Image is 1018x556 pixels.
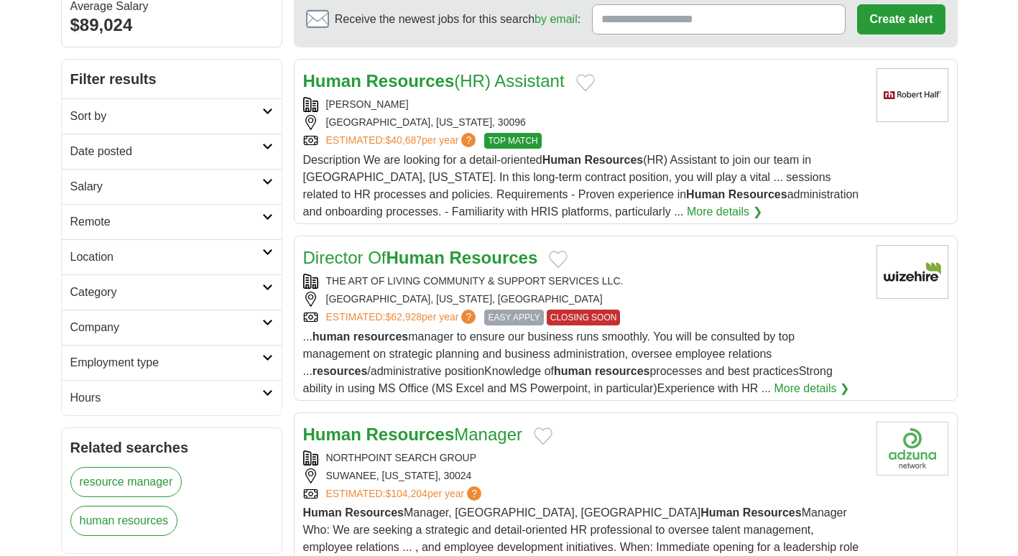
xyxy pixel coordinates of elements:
[484,133,541,149] span: TOP MATCH
[70,12,273,38] div: $89,024
[547,310,621,325] span: CLOSING SOON
[303,71,565,91] a: Human Resources(HR) Assistant
[62,134,282,169] a: Date posted
[62,60,282,98] h2: Filter results
[313,330,350,343] strong: human
[303,450,865,465] div: NORTHPOINT SEARCH GROUP
[70,1,273,12] div: Average Salary
[728,188,787,200] strong: Resources
[535,13,578,25] a: by email
[385,134,422,146] span: $40,687
[303,468,865,483] div: SUWANEE, [US_STATE], 30024
[326,486,485,501] a: ESTIMATED:$104,204per year?
[345,506,404,519] strong: Resources
[70,284,262,301] h2: Category
[484,310,543,325] span: EASY APPLY
[595,365,650,377] strong: resources
[584,154,643,166] strong: Resources
[774,380,849,397] a: More details ❯
[313,365,368,377] strong: resources
[326,133,479,149] a: ESTIMATED:$40,687per year?
[70,389,262,407] h2: Hours
[326,98,409,110] a: [PERSON_NAME]
[303,425,361,444] strong: Human
[70,249,262,266] h2: Location
[857,4,945,34] button: Create alert
[70,319,262,336] h2: Company
[554,365,591,377] strong: human
[335,11,580,28] span: Receive the newest jobs for this search :
[70,143,262,160] h2: Date posted
[303,115,865,130] div: [GEOGRAPHIC_DATA], [US_STATE], 30096
[303,274,865,289] div: THE ART OF LIVING COMMUNITY & SUPPORT SERVICES LLC.
[70,213,262,231] h2: Remote
[461,310,476,324] span: ?
[385,488,427,499] span: $104,204
[303,154,859,218] span: Description We are looking for a detail-oriented (HR) Assistant to join our team in [GEOGRAPHIC_D...
[62,380,282,415] a: Hours
[542,154,581,166] strong: Human
[62,310,282,345] a: Company
[326,310,479,325] a: ESTIMATED:$62,928per year?
[687,203,762,221] a: More details ❯
[62,169,282,204] a: Salary
[353,330,409,343] strong: resources
[743,506,802,519] strong: Resources
[876,245,948,299] img: Company logo
[70,178,262,195] h2: Salary
[70,467,182,497] a: resource manager
[62,98,282,134] a: Sort by
[303,506,342,519] strong: Human
[686,188,725,200] strong: Human
[576,74,595,91] button: Add to favorite jobs
[70,506,178,536] a: human resources
[366,71,455,91] strong: Resources
[534,427,552,445] button: Add to favorite jobs
[70,108,262,125] h2: Sort by
[62,345,282,380] a: Employment type
[467,486,481,501] span: ?
[62,274,282,310] a: Category
[303,248,538,267] a: Director OfHuman Resources
[876,422,948,476] img: Company logo
[450,248,538,267] strong: Resources
[700,506,739,519] strong: Human
[549,251,568,268] button: Add to favorite jobs
[303,425,522,444] a: Human ResourcesManager
[303,71,361,91] strong: Human
[385,311,422,323] span: $62,928
[876,68,948,122] img: Robert Half logo
[70,437,273,458] h2: Related searches
[387,248,445,267] strong: Human
[303,330,833,394] span: ... manager to ensure our business runs smoothly. You will be consulted by top management on stra...
[70,354,262,371] h2: Employment type
[62,239,282,274] a: Location
[366,425,455,444] strong: Resources
[461,133,476,147] span: ?
[303,292,865,307] div: [GEOGRAPHIC_DATA], [US_STATE], [GEOGRAPHIC_DATA]
[62,204,282,239] a: Remote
